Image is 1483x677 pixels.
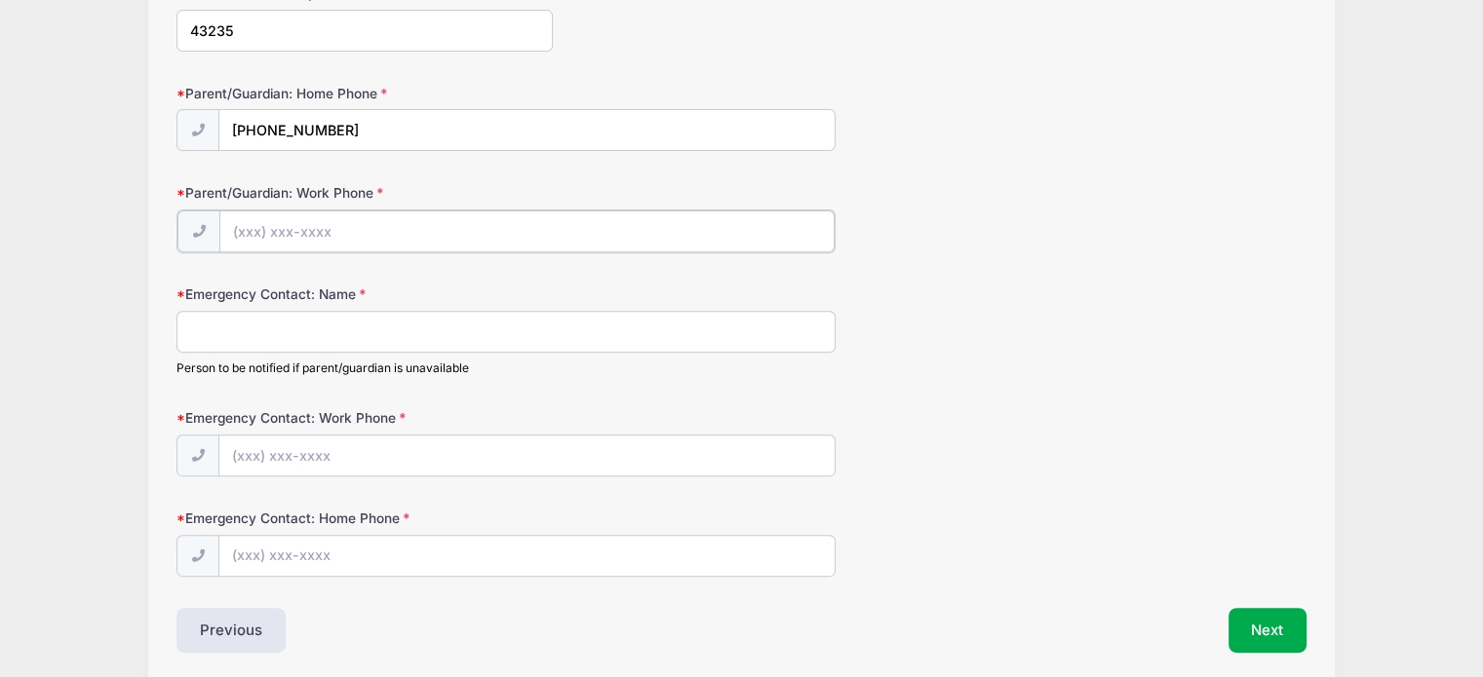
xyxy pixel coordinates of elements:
[176,608,286,653] button: Previous
[218,535,836,577] input: (xxx) xxx-xxxx
[219,210,835,252] input: (xxx) xxx-xxxx
[176,183,553,203] label: Parent/Guardian: Work Phone
[1229,608,1307,653] button: Next
[176,408,553,428] label: Emergency Contact: Work Phone
[176,84,553,103] label: Parent/Guardian: Home Phone
[176,359,836,377] div: Person to be notified if parent/guardian is unavailable
[218,434,836,476] input: (xxx) xxx-xxxx
[176,10,553,52] input: xxxxx
[176,284,553,304] label: Emergency Contact: Name
[218,109,836,151] input: (xxx) xxx-xxxx
[176,508,553,528] label: Emergency Contact: Home Phone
